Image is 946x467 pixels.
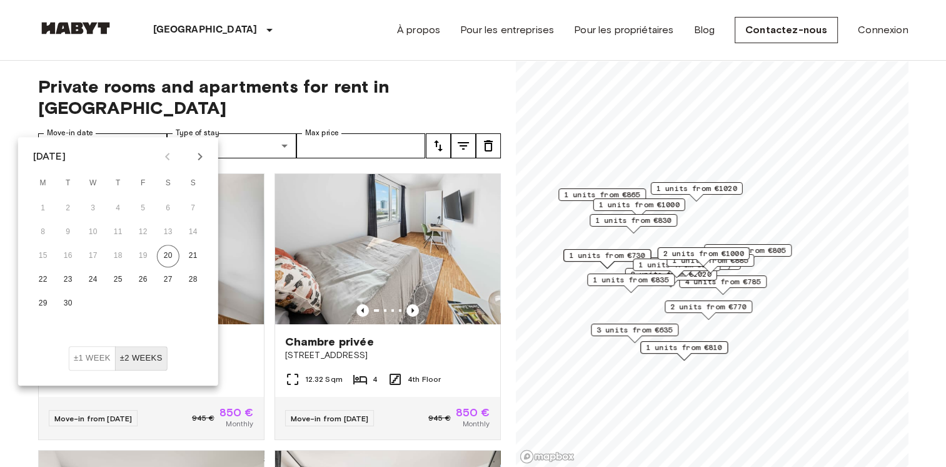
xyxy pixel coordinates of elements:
a: Blog [693,23,715,38]
a: Mapbox logo [520,449,575,464]
div: Map marker [558,188,646,208]
button: 29 [32,292,54,315]
span: 1 units from €1000 [598,199,679,210]
a: Contactez-nous [735,17,838,43]
span: Thursday [107,171,129,196]
span: 1 units from €805 [710,245,786,256]
button: 22 [32,269,54,291]
div: Map marker [650,182,742,202]
span: 1 units from €875 [638,259,715,270]
span: Tuesday [57,171,79,196]
div: Map marker [657,247,749,267]
button: ±1 week [69,346,116,371]
a: À propos [397,23,440,38]
span: Monthly [226,418,253,429]
div: Map marker [640,341,728,361]
span: 1 units from €835 [593,274,669,285]
span: Monthly [462,418,490,429]
span: 4th Floor [408,374,441,385]
button: Previous image [356,304,369,317]
button: tune [476,133,501,158]
p: [GEOGRAPHIC_DATA] [153,23,258,38]
div: Map marker [679,275,767,295]
div: Map marker [591,324,678,343]
button: tune [451,133,476,158]
img: Habyt [38,22,113,34]
span: 1 units from €830 [595,215,672,226]
button: 26 [132,269,154,291]
span: 1 units from €865 [564,189,640,200]
label: Move-in date [47,128,93,138]
span: Move-in from [DATE] [291,414,369,423]
span: 1 units from €730 [569,250,645,261]
span: Private rooms and apartments for rent in [GEOGRAPHIC_DATA] [38,76,501,118]
a: Pour les propriétaires [574,23,673,38]
button: Next month [189,146,211,167]
span: Move-in from [DATE] [54,414,133,423]
span: 850 € [456,407,490,418]
a: Connexion [858,23,908,38]
span: Friday [132,171,154,196]
div: Map marker [665,300,752,320]
span: Saturday [157,171,179,196]
div: Map marker [590,214,677,233]
span: 2 units from €1020 [630,269,711,280]
button: 27 [157,269,179,291]
div: Map marker [633,259,720,278]
span: 2 units from €1000 [663,248,743,259]
span: 12.32 Sqm [305,374,343,385]
a: Marketing picture of unit DE-02-022-003-03HFPrevious imagePrevious imageChambre privée[STREET_ADD... [274,173,501,440]
div: Map marker [563,249,651,269]
span: 4 [373,374,378,385]
button: 24 [82,269,104,291]
span: Wednesday [82,171,104,196]
span: [STREET_ADDRESS] [285,349,490,362]
span: Chambre privée [285,334,374,349]
span: 4 units from €785 [685,276,761,287]
span: 2 units from €770 [670,301,747,312]
img: Marketing picture of unit DE-02-022-003-03HF [275,174,500,324]
span: 850 € [219,407,254,418]
button: 25 [107,269,129,291]
span: 945 € [428,413,451,424]
div: [DATE] [33,149,66,164]
button: 21 [182,245,204,267]
button: ±2 weeks [115,346,168,371]
div: Map marker [667,254,754,274]
span: 1 units from €1020 [656,183,737,194]
label: Max price [305,128,339,138]
button: 20 [157,245,179,267]
button: tune [426,133,451,158]
button: 23 [57,269,79,291]
div: Map marker [704,244,792,264]
button: 30 [57,292,79,315]
span: 3 units from €635 [596,324,673,336]
a: Pour les entreprises [460,23,554,38]
span: 945 € [192,413,214,424]
span: 1 units from €810 [646,342,722,353]
button: 28 [182,269,204,291]
button: Previous image [406,304,419,317]
span: Sunday [182,171,204,196]
div: Map marker [593,198,685,218]
div: Move In Flexibility [69,346,168,371]
span: Monday [32,171,54,196]
label: Type of stay [176,128,219,138]
div: Map marker [587,274,675,293]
